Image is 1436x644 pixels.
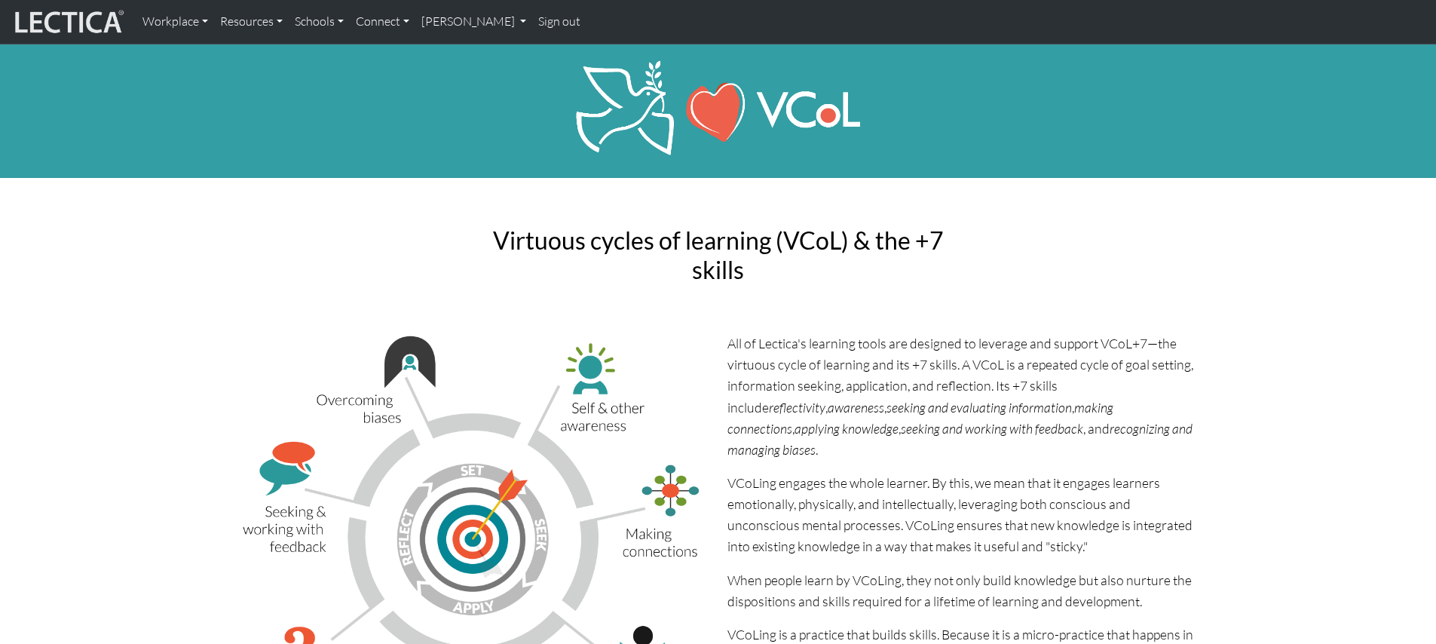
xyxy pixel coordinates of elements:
[289,6,350,38] a: Schools
[828,399,884,416] i: awareness
[532,6,586,38] a: Sign out
[483,226,954,284] h2: Virtuous cycles of learning (VCoL) & the +7 skills
[769,399,825,416] i: reflectivity
[350,6,415,38] a: Connect
[214,6,289,38] a: Resources
[901,420,1083,437] i: seeking and working with feedback
[886,399,1072,416] i: seeking and evaluating information
[136,6,214,38] a: Workplace
[727,333,1198,460] p: All of Lectica's learning tools are designed to leverage and support VCoL+7—the virtuous cycle of...
[727,399,1113,437] i: making connections
[795,420,899,437] i: applying knowledge
[727,569,1198,612] p: When people learn by VCoLing, they not only build knowledge but also nurture the dispositions and...
[415,6,532,38] a: [PERSON_NAME]
[11,8,124,36] img: lecticalive
[727,420,1193,458] i: recognizing and managing biases
[727,472,1198,557] p: VCoLing engages the whole learner. By this, we mean that it engages learners emotionally, physica...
